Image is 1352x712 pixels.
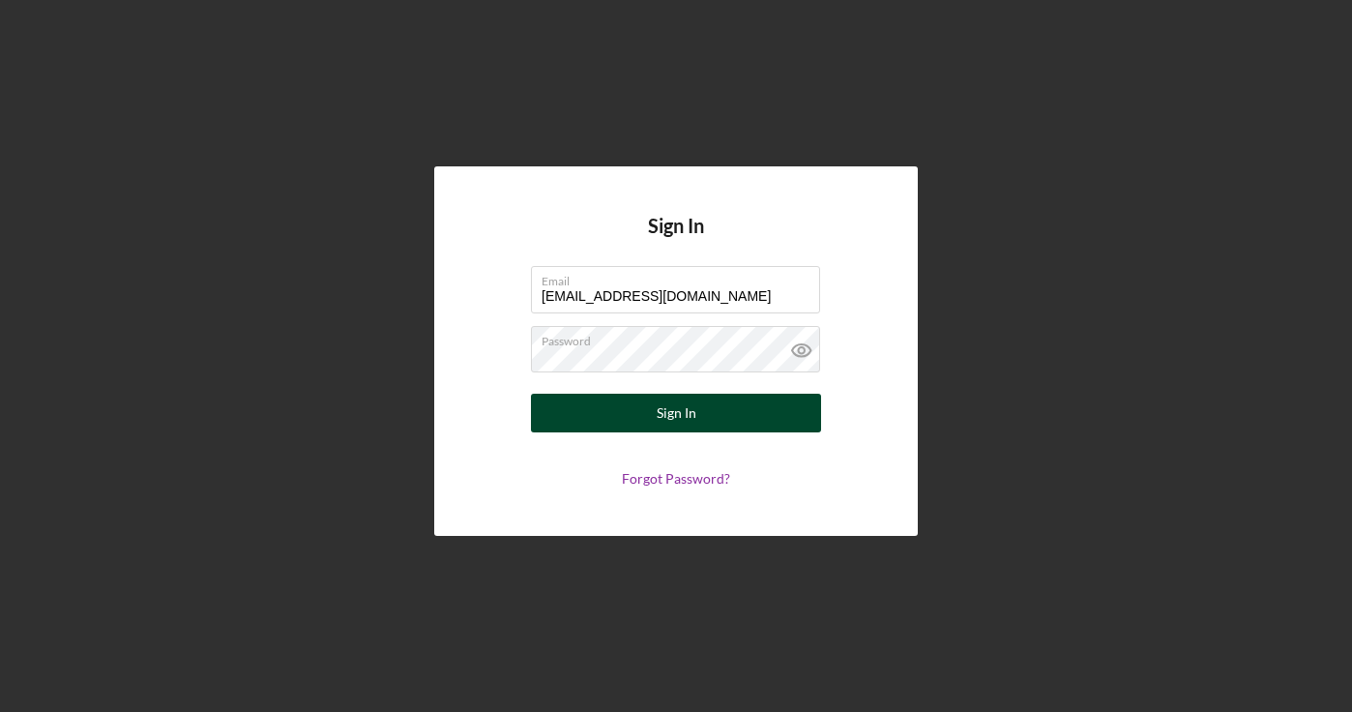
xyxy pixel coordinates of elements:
[648,215,704,266] h4: Sign In
[542,267,820,288] label: Email
[531,394,821,432] button: Sign In
[657,394,696,432] div: Sign In
[622,470,730,487] a: Forgot Password?
[542,327,820,348] label: Password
